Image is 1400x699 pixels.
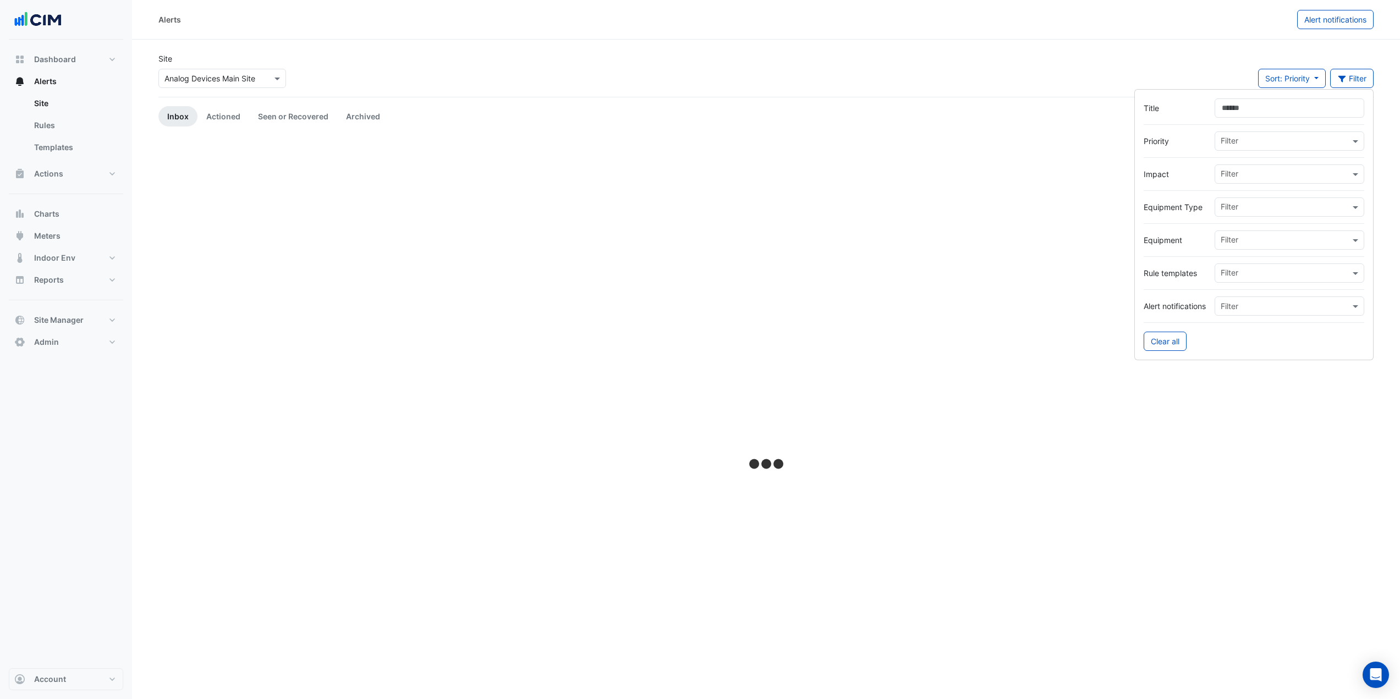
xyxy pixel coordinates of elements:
button: Clear all [1144,332,1187,351]
button: Dashboard [9,48,123,70]
button: Alert notifications [1297,10,1374,29]
span: Meters [34,230,61,241]
a: Actioned [197,106,249,126]
label: Priority [1144,135,1206,147]
span: Site Manager [34,315,84,326]
label: Equipment [1144,234,1206,246]
span: Alert notifications [1304,15,1366,24]
span: Account [34,674,66,685]
span: Actions [34,168,63,179]
button: Charts [9,203,123,225]
button: Alerts [9,70,123,92]
button: Site Manager [9,309,123,331]
span: Reports [34,274,64,285]
div: Open Intercom Messenger [1363,662,1389,688]
span: Dashboard [34,54,76,65]
app-icon: Indoor Env [14,252,25,263]
label: Equipment Type [1144,201,1206,213]
div: Filter [1219,234,1238,248]
label: Site [158,53,172,64]
app-icon: Meters [14,230,25,241]
button: Filter [1330,69,1374,88]
span: Admin [34,337,59,348]
span: Sort: Priority [1265,74,1310,83]
div: Filter [1219,168,1238,182]
a: Templates [25,136,123,158]
div: Alerts [158,14,181,25]
div: Filter [1219,267,1238,281]
button: Admin [9,331,123,353]
button: Reports [9,269,123,291]
button: Meters [9,225,123,247]
label: Impact [1144,168,1206,180]
label: Title [1144,102,1206,114]
app-icon: Site Manager [14,315,25,326]
img: Company Logo [13,9,63,31]
div: Filter [1219,201,1238,215]
span: Indoor Env [34,252,75,263]
a: Inbox [158,106,197,126]
a: Seen or Recovered [249,106,337,126]
app-icon: Alerts [14,76,25,87]
app-icon: Dashboard [14,54,25,65]
span: Alerts [34,76,57,87]
app-icon: Actions [14,168,25,179]
a: Rules [25,114,123,136]
app-icon: Reports [14,274,25,285]
a: Site [25,92,123,114]
app-icon: Admin [14,337,25,348]
app-icon: Charts [14,208,25,219]
div: Alerts [9,92,123,163]
button: Indoor Env [9,247,123,269]
button: Actions [9,163,123,185]
div: Filter [1219,135,1238,149]
button: Sort: Priority [1258,69,1326,88]
span: Charts [34,208,59,219]
a: Archived [337,106,389,126]
label: Alert notifications [1144,300,1206,312]
button: Account [9,668,123,690]
label: Rule templates [1144,267,1206,279]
